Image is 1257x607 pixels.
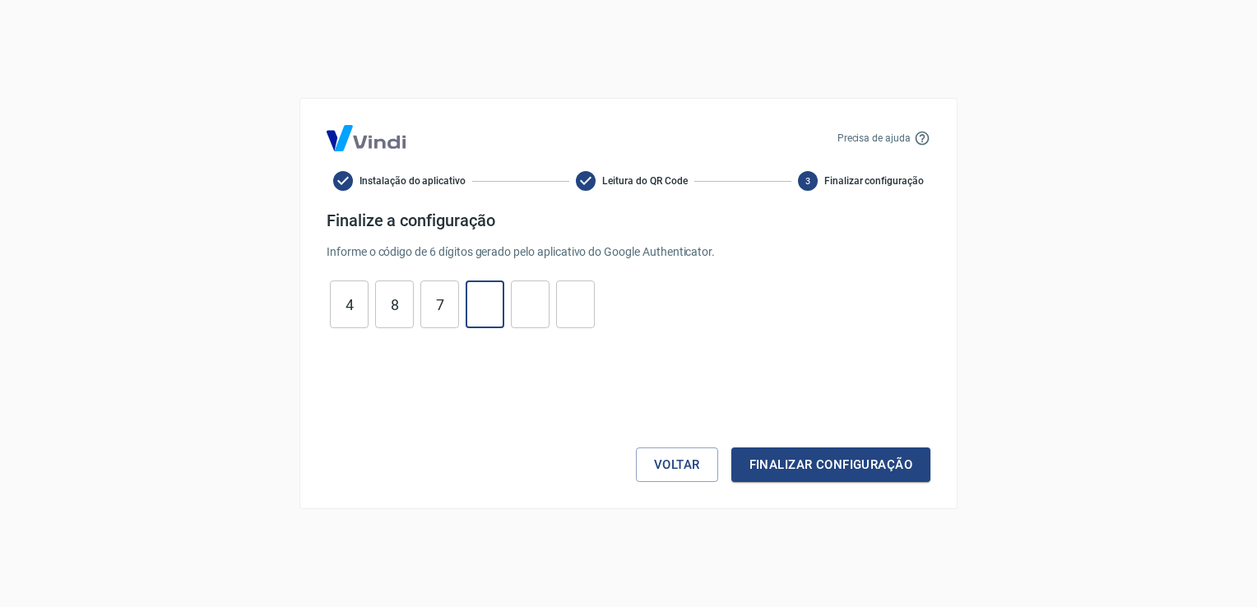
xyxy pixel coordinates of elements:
span: Leitura do QR Code [602,174,687,188]
img: Logo Vind [327,125,406,151]
text: 3 [805,176,810,187]
span: Instalação do aplicativo [359,174,466,188]
button: Finalizar configuração [731,447,930,482]
span: Finalizar configuração [824,174,924,188]
p: Precisa de ajuda [837,131,911,146]
p: Informe o código de 6 dígitos gerado pelo aplicativo do Google Authenticator. [327,243,930,261]
h4: Finalize a configuração [327,211,930,230]
button: Voltar [636,447,718,482]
